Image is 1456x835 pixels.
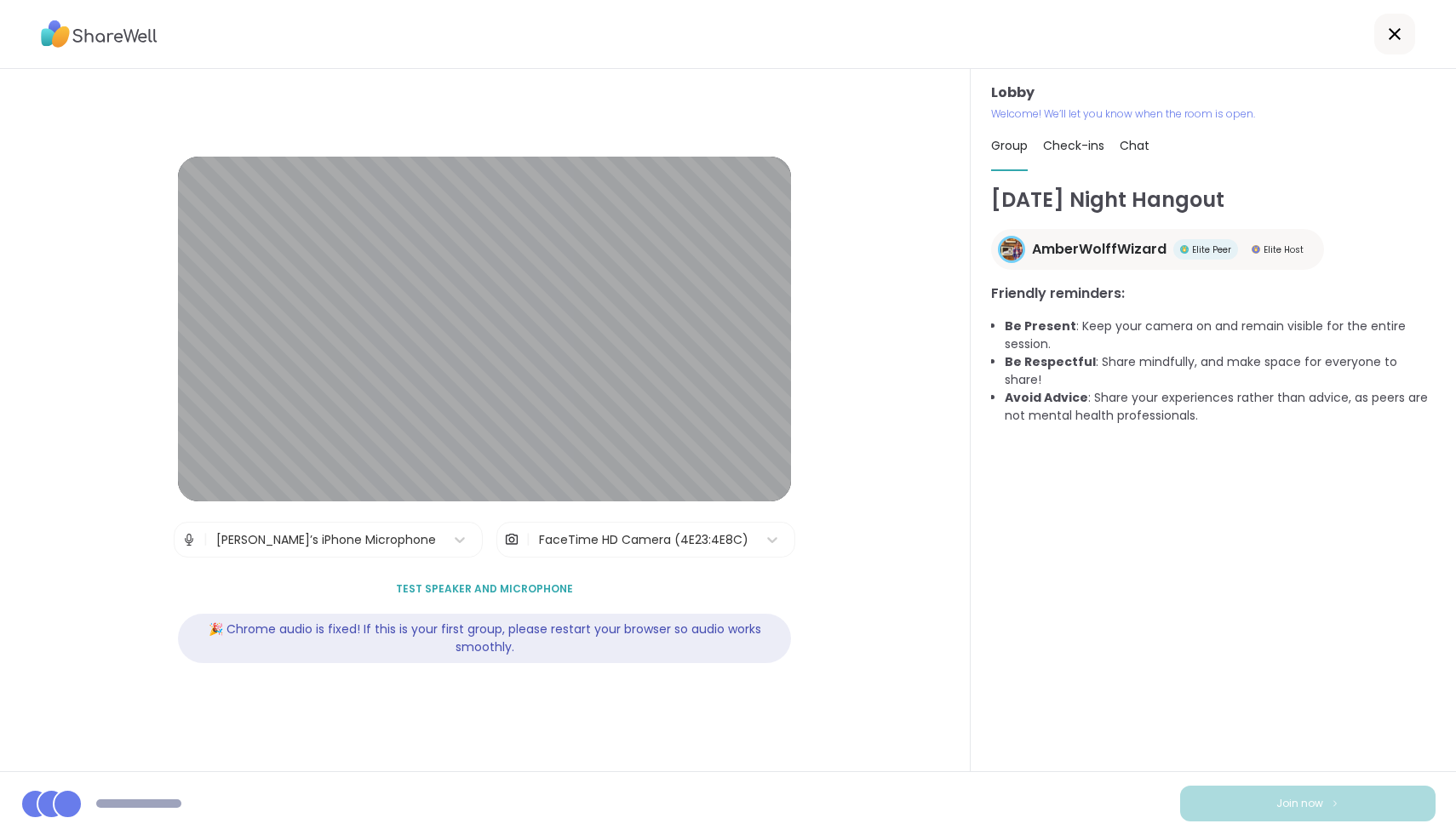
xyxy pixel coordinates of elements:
[991,137,1028,154] span: Group
[991,106,1436,122] p: Welcome! We’ll let you know when the room is open.
[1180,245,1189,254] img: Elite Peer
[1192,243,1231,256] span: Elite Peer
[178,614,791,663] div: 🎉 Chrome audio is fixed! If this is your first group, please restart your browser so audio works ...
[1330,798,1340,808] img: ShareWell Logomark
[216,531,436,549] div: [PERSON_NAME]’s iPhone Microphone
[1005,317,1076,335] b: Be Present
[389,571,580,607] button: Test speaker and microphone
[1005,389,1088,406] b: Avoid Advice
[1000,238,1023,260] img: AmberWolffWizard
[396,581,573,597] span: Test speaker and microphone
[991,185,1436,215] h1: [DATE] Night Hangout
[1005,353,1096,370] b: Be Respectful
[539,531,748,549] div: FaceTime HD Camera (4E23:4E8C)
[203,523,208,557] span: |
[1005,317,1436,353] li: : Keep your camera on and remain visible for the entire session.
[504,523,519,557] img: Camera
[181,523,197,557] img: Microphone
[1005,353,1436,389] li: : Share mindfully, and make space for everyone to share!
[991,83,1436,103] h3: Lobby
[991,283,1436,304] h3: Friendly reminders:
[1005,389,1436,425] li: : Share your experiences rather than advice, as peers are not mental health professionals.
[1264,243,1304,256] span: Elite Host
[1180,786,1436,821] button: Join now
[1120,137,1149,154] span: Chat
[526,523,530,557] span: |
[1252,245,1260,254] img: Elite Host
[1043,137,1104,154] span: Check-ins
[1276,796,1323,811] span: Join now
[1032,239,1167,260] span: AmberWolffWizard
[41,14,158,54] img: ShareWell Logo
[991,229,1324,270] a: AmberWolffWizardAmberWolffWizardElite PeerElite PeerElite HostElite Host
